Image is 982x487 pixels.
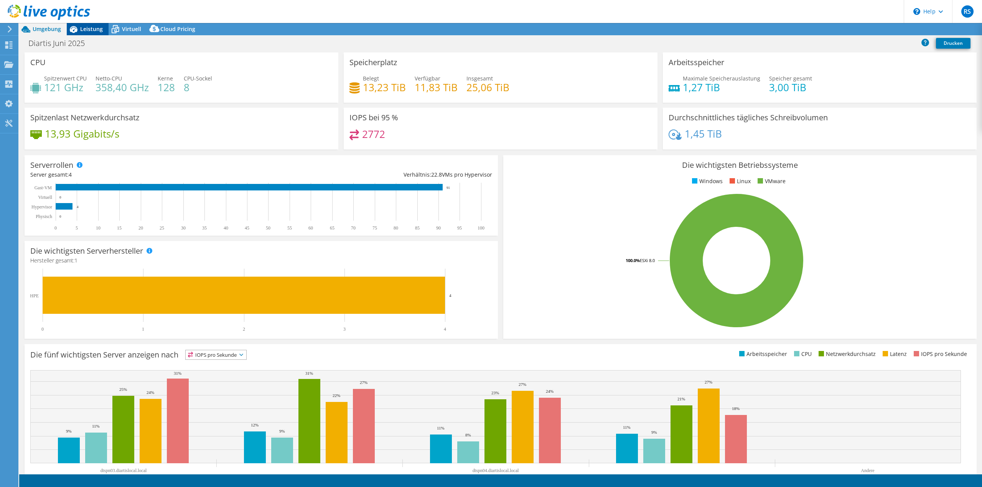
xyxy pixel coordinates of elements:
li: VMware [756,177,786,185]
text: 24% [546,389,554,394]
text: 18% [732,406,740,411]
text: 10 [96,225,101,231]
text: 0 [54,225,57,231]
text: 9% [651,430,657,435]
h3: Spitzenlast Netzwerkdurchsatz [30,113,139,122]
span: 4 [69,171,72,178]
text: 45 [245,225,249,231]
text: 35 [202,225,207,231]
text: 50 [266,225,270,231]
li: Arbeitsspeicher [737,350,787,358]
span: Maximale Speicherauslastung [683,75,760,82]
text: Physisch [36,214,52,219]
text: 20 [138,225,143,231]
h4: 1,27 TiB [683,83,760,92]
text: 0 [59,215,61,218]
span: Insgesamt [466,75,493,82]
h4: 13,23 TiB [363,83,406,92]
text: Gast-VM [35,185,52,190]
h4: 2772 [362,130,385,138]
text: 40 [224,225,228,231]
text: 27% [519,382,526,387]
span: Virtuell [122,25,141,33]
h4: 358,40 GHz [96,83,149,92]
li: Linux [728,177,751,185]
h4: 128 [158,83,175,92]
text: 90 [436,225,441,231]
text: 27% [360,380,367,385]
text: 15 [117,225,122,231]
div: Server gesamt: [30,171,261,179]
span: Cloud Pricing [160,25,195,33]
tspan: 100.0% [626,257,640,263]
h3: IOPS bei 95 % [349,113,398,122]
span: Kerne [158,75,173,82]
text: 31% [174,371,181,375]
text: 27% [705,380,712,384]
text: 4 [77,205,79,209]
div: Verhältnis: VMs pro Hypervisor [261,171,492,179]
span: Speicher gesamt [769,75,812,82]
text: 60 [308,225,313,231]
text: 5 [76,225,78,231]
h3: Speicherplatz [349,58,397,67]
h3: Durchschnittliches tägliches Schreibvolumen [669,113,828,122]
text: 0 [59,195,61,199]
text: 11% [92,424,100,428]
span: 1 [74,257,77,264]
span: RS [961,5,974,18]
h4: Hersteller gesamt: [30,256,492,265]
h3: Serverrollen [30,161,73,169]
svg: \n [913,8,920,15]
text: 9% [279,429,285,433]
text: 8% [465,433,471,437]
span: Verfügbar [415,75,440,82]
span: Umgebung [33,25,61,33]
text: 80 [394,225,398,231]
h4: 25,06 TiB [466,83,509,92]
text: 85 [415,225,420,231]
a: Drucken [936,38,970,49]
li: Windows [690,177,723,185]
text: 4 [444,326,446,332]
text: dtspn04.diartislocal.local [473,468,519,473]
h3: CPU [30,58,46,67]
text: HPE [30,293,39,298]
span: Leistung [80,25,103,33]
span: Belegt [363,75,379,82]
text: 2 [243,326,245,332]
text: 70 [351,225,356,231]
span: IOPS pro Sekunde [186,350,246,359]
text: dtspn03.diartislocal.local [101,468,147,473]
tspan: ESXi 8.0 [640,257,655,263]
text: 55 [287,225,292,231]
text: 1 [142,326,144,332]
li: IOPS pro Sekunde [912,350,967,358]
text: 100 [478,225,484,231]
text: 12% [251,423,259,427]
text: 3 [343,326,346,332]
text: 30 [181,225,186,231]
text: 21% [677,397,685,401]
h3: Die wichtigsten Betriebssysteme [509,161,971,169]
text: 11% [437,426,445,430]
li: Netzwerkdurchsatz [817,350,876,358]
h3: Arbeitsspeicher [669,58,724,67]
span: Netto-CPU [96,75,122,82]
li: CPU [792,350,812,358]
text: Andere [861,468,874,473]
text: 95 [457,225,462,231]
span: Spitzenwert CPU [44,75,87,82]
h1: Diartis Juni 2025 [25,39,97,48]
text: 11% [623,425,631,430]
text: 75 [372,225,377,231]
li: Latenz [881,350,907,358]
text: 25% [119,387,127,392]
text: 9% [66,429,72,433]
text: 22% [333,393,340,398]
text: 23% [491,390,499,395]
span: CPU-Sockel [184,75,212,82]
h4: 11,83 TiB [415,83,458,92]
h4: 121 GHz [44,83,87,92]
text: 4 [449,293,451,298]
